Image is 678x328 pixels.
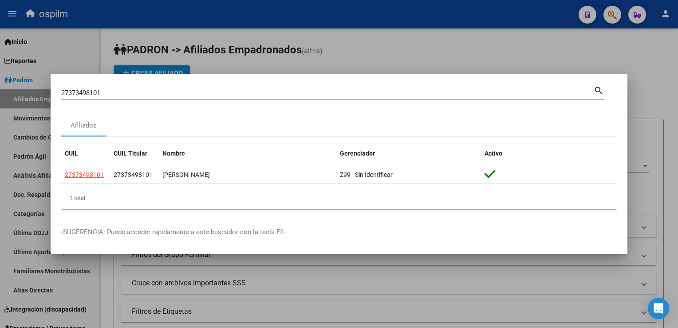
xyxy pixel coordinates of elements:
[336,144,481,163] datatable-header-cell: Gerenciador
[65,150,78,157] span: CUIL
[594,84,604,95] mat-icon: search
[61,187,617,209] div: 1 total
[114,150,147,157] span: CUIL Titular
[114,171,153,178] span: 27373498101
[648,298,669,319] div: Open Intercom Messenger
[162,150,185,157] span: Nombre
[159,144,336,163] datatable-header-cell: Nombre
[71,120,97,131] div: Afiliados
[340,171,393,178] span: Z99 - Sin Identificar
[162,170,333,180] div: [PERSON_NAME]
[340,150,375,157] span: Gerenciador
[481,144,617,163] datatable-header-cell: Activo
[110,144,159,163] datatable-header-cell: CUIL Titular
[485,150,502,157] span: Activo
[65,171,104,178] span: 27373498101
[61,144,110,163] datatable-header-cell: CUIL
[61,227,617,237] p: -SUGERENCIA: Puede acceder rapidamente a este buscador con la tecla F2-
